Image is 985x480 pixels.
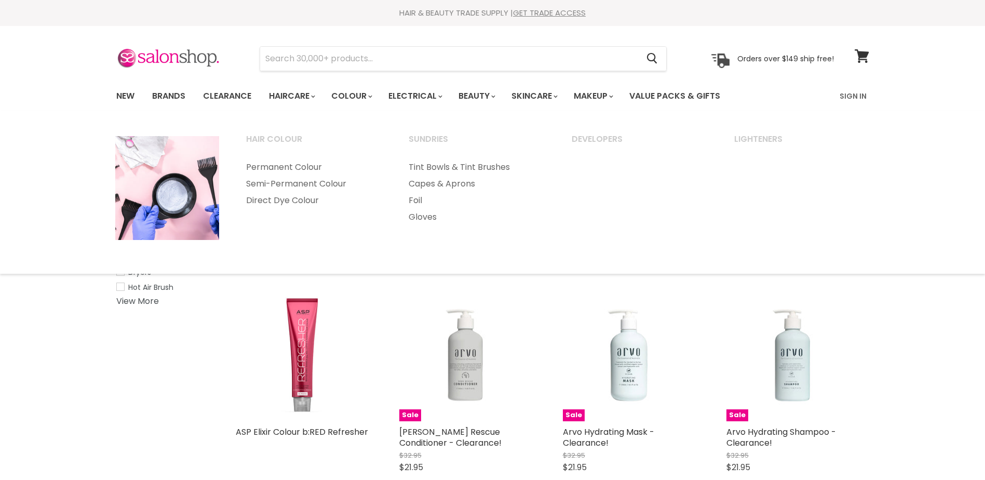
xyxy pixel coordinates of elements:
[933,431,975,470] iframe: Gorgias live chat messenger
[399,409,421,421] span: Sale
[721,131,882,157] a: Lighteners
[563,289,695,421] img: Arvo Hydrating Mask - Clearance!
[399,450,422,460] span: $32.95
[726,426,836,449] a: Arvo Hydrating Shampoo - Clearance!
[236,289,368,421] img: ASP Elixir Colour b:RED Refresher
[103,8,882,18] div: HAIR & BEAUTY TRADE SUPPLY |
[513,7,586,18] a: GET TRADE ACCESS
[563,289,695,421] a: Arvo Hydrating Mask - Clearance!Sale
[103,81,882,111] nav: Main
[563,426,654,449] a: Arvo Hydrating Mask - Clearance!
[261,85,321,107] a: Haircare
[833,85,873,107] a: Sign In
[116,295,159,307] a: View More
[563,409,585,421] span: Sale
[399,461,423,473] span: $21.95
[726,289,859,421] img: Arvo Hydrating Shampoo - Clearance!
[451,85,502,107] a: Beauty
[396,159,557,225] ul: Main menu
[396,192,557,209] a: Foil
[396,209,557,225] a: Gloves
[260,47,639,71] input: Search
[737,54,834,63] p: Orders over $149 ship free!
[563,450,585,460] span: $32.95
[563,461,587,473] span: $21.95
[566,85,619,107] a: Makeup
[109,81,781,111] ul: Main menu
[260,46,667,71] form: Product
[399,289,532,421] img: Arvo Bond Rescue Conditioner - Clearance!
[233,176,394,192] a: Semi-Permanent Colour
[323,85,379,107] a: Colour
[399,426,502,449] a: [PERSON_NAME] Rescue Conditioner - Clearance!
[233,192,394,209] a: Direct Dye Colour
[381,85,449,107] a: Electrical
[144,85,193,107] a: Brands
[233,159,394,209] ul: Main menu
[622,85,728,107] a: Value Packs & Gifts
[396,159,557,176] a: Tint Bowls & Tint Brushes
[504,85,564,107] a: Skincare
[726,289,859,421] a: Arvo Hydrating Shampoo - Clearance!Sale
[195,85,259,107] a: Clearance
[233,131,394,157] a: Hair Colour
[726,450,749,460] span: $32.95
[109,85,142,107] a: New
[639,47,666,71] button: Search
[726,409,748,421] span: Sale
[396,176,557,192] a: Capes & Aprons
[236,426,368,438] a: ASP Elixir Colour b:RED Refresher
[233,159,394,176] a: Permanent Colour
[559,131,720,157] a: Developers
[116,282,212,293] a: Hot Air Brush
[726,461,750,473] span: $21.95
[128,282,173,292] span: Hot Air Brush
[399,289,532,421] a: Arvo Bond Rescue Conditioner - Clearance!Sale
[396,131,557,157] a: Sundries
[128,267,151,277] span: Dryers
